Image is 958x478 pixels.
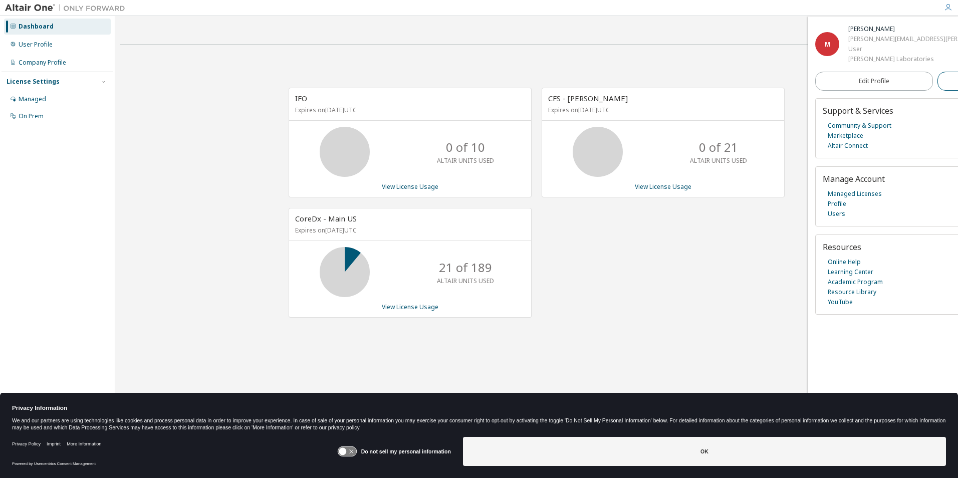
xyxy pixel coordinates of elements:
a: Marketplace [828,131,863,141]
a: Learning Center [828,267,873,277]
p: 21 of 189 [439,259,492,276]
a: View License Usage [382,182,438,191]
p: ALTAIR UNITS USED [690,156,747,165]
div: Dashboard [19,23,54,31]
a: Academic Program [828,277,883,287]
a: Edit Profile [815,72,933,91]
a: Altair Connect [828,141,868,151]
p: 0 of 10 [446,139,485,156]
span: Resources [823,242,861,253]
a: Online Help [828,257,861,267]
p: Expires on [DATE] UTC [548,106,776,114]
a: View License Usage [635,182,691,191]
div: Company Profile [19,59,66,67]
a: Managed Licenses [828,189,882,199]
span: CFS - [PERSON_NAME] [548,93,628,103]
img: Altair One [5,3,130,13]
p: ALTAIR UNITS USED [437,156,494,165]
a: Profile [828,199,846,209]
div: User Profile [19,41,53,49]
a: Resource Library [828,287,876,297]
span: CoreDx - Main US [295,213,357,223]
p: Expires on [DATE] UTC [295,106,523,114]
a: YouTube [828,297,853,307]
p: 0 of 21 [699,139,738,156]
a: View License Usage [382,303,438,311]
span: Manage Account [823,173,885,184]
span: M [825,40,830,49]
a: Users [828,209,845,219]
span: IFO [295,93,307,103]
span: Edit Profile [859,77,889,85]
div: On Prem [19,112,44,120]
p: Expires on [DATE] UTC [295,226,523,234]
div: License Settings [7,78,60,86]
div: Managed [19,95,46,103]
span: Support & Services [823,105,893,116]
a: Community & Support [828,121,891,131]
p: ALTAIR UNITS USED [437,277,494,285]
